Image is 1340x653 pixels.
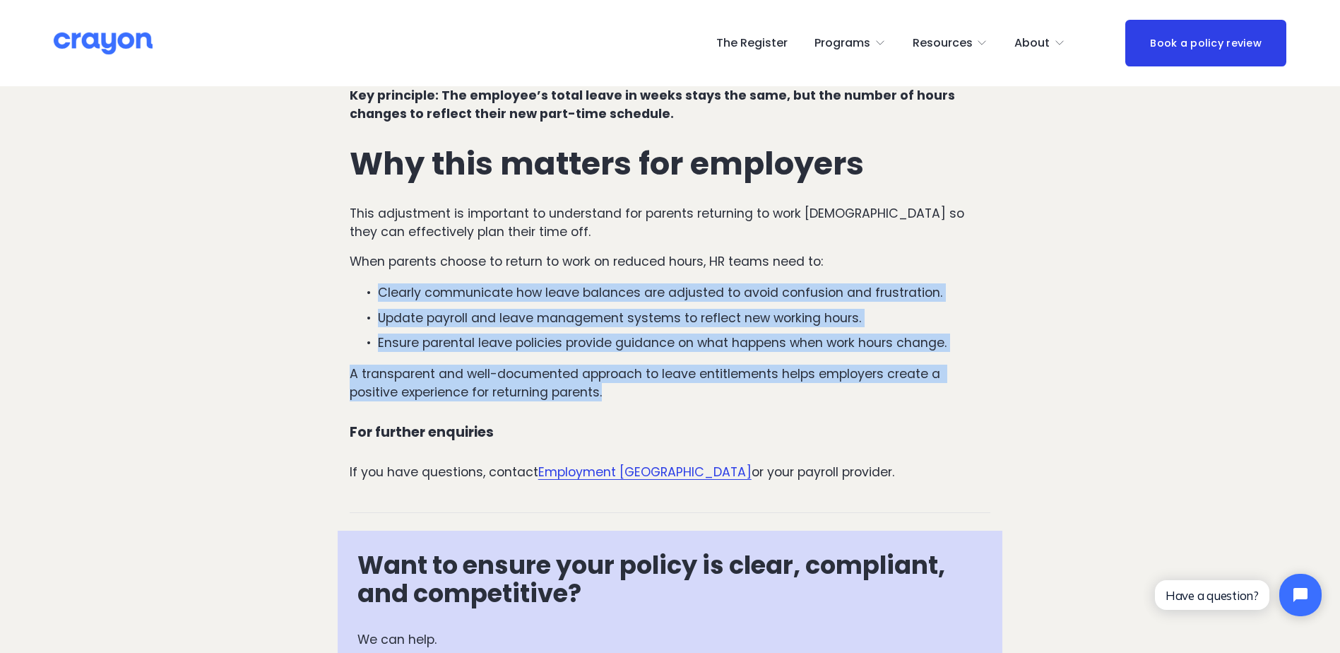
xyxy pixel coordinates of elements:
a: folder dropdown [913,32,988,54]
p: When parents choose to return to work on reduced hours, HR teams need to: [350,252,991,271]
a: Book a policy review [1125,20,1286,66]
p: A transparent and well-documented approach to leave entitlements helps employers create a positiv... [350,365,991,402]
span: Programs [814,33,870,54]
p: We can help. [357,630,983,649]
strong: For further enquiries [350,423,494,442]
p: If you have questions, contact or your payroll provider. [350,463,991,481]
iframe: Tidio Chat [1143,562,1334,628]
span: About [1014,33,1050,54]
p: Update payroll and leave management systems to reflect new working hours. [378,309,991,327]
strong: Why this matters for employers [350,141,864,186]
a: The Register [716,32,788,54]
h3: Want to ensure your policy is clear, compliant, and competitive? [357,551,983,608]
span: Resources [913,33,973,54]
p: Ensure parental leave policies provide guidance on what happens when work hours change. [378,334,991,352]
a: folder dropdown [814,32,886,54]
strong: Key principle: The employee’s total leave in weeks stays the same, but the number of hours change... [350,87,958,122]
p: Clearly communicate how leave balances are adjusted to avoid confusion and frustration. [378,283,991,302]
p: This adjustment is important to understand for parents returning to work [DEMOGRAPHIC_DATA] so th... [350,204,991,242]
a: folder dropdown [1014,32,1065,54]
img: Crayon [54,31,153,56]
a: Employment [GEOGRAPHIC_DATA] [538,464,752,481]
